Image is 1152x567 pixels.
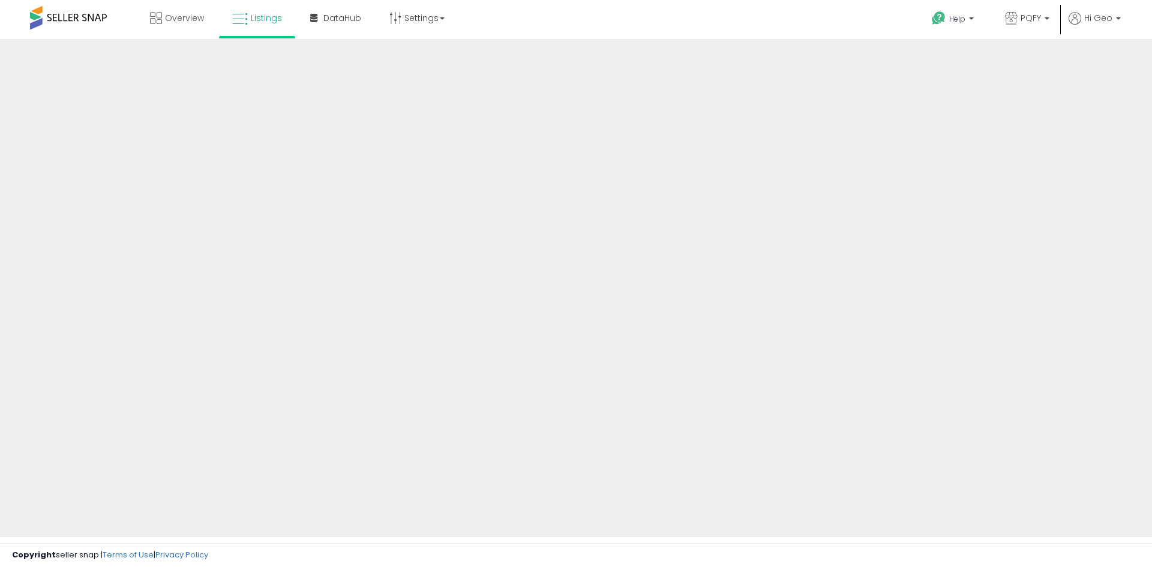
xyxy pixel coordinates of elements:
span: PQFY [1021,12,1041,24]
span: DataHub [323,12,361,24]
span: Help [949,14,965,24]
a: Hi Geo [1069,12,1121,39]
span: Hi Geo [1084,12,1112,24]
span: Listings [251,12,282,24]
i: Get Help [931,11,946,26]
span: Overview [165,12,204,24]
a: Help [922,2,986,39]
